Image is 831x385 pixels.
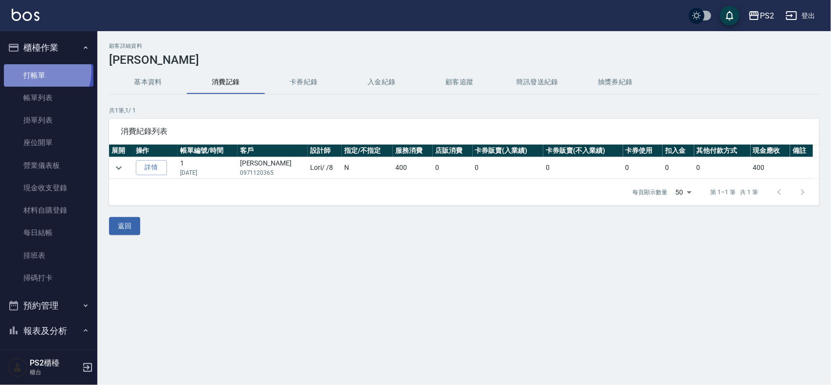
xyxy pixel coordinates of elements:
[178,157,237,179] td: 1
[240,168,305,177] p: 0971120365
[136,160,167,175] a: 詳情
[109,217,140,235] button: 返回
[623,145,663,157] th: 卡券使用
[187,71,265,94] button: 消費記錄
[760,10,774,22] div: PS2
[109,106,819,115] p: 共 1 筆, 1 / 1
[343,71,421,94] button: 入金紀錄
[308,145,342,157] th: 設計師
[109,71,187,94] button: 基本資料
[4,109,93,131] a: 掛單列表
[4,293,93,318] button: 預約管理
[711,188,758,197] p: 第 1–1 筆 共 1 筆
[790,145,813,157] th: 備註
[4,244,93,267] a: 排班表
[4,35,93,60] button: 櫃檯作業
[4,199,93,221] a: 材料自購登錄
[111,161,126,175] button: expand row
[720,6,739,25] button: save
[133,145,178,157] th: 操作
[109,53,819,67] h3: [PERSON_NAME]
[109,43,819,49] h2: 顧客詳細資料
[672,179,695,205] div: 50
[421,71,499,94] button: 顧客追蹤
[694,145,751,157] th: 其他付款方式
[751,157,791,179] td: 400
[543,157,623,179] td: 0
[4,221,93,244] a: 每日結帳
[4,154,93,177] a: 營業儀表板
[576,71,654,94] button: 抽獎券紀錄
[744,6,778,26] button: PS2
[265,71,343,94] button: 卡券紀錄
[4,177,93,199] a: 現金收支登錄
[393,157,433,179] td: 400
[238,145,308,157] th: 客戶
[663,157,694,179] td: 0
[393,145,433,157] th: 服務消費
[433,145,473,157] th: 店販消費
[121,127,808,136] span: 消費紀錄列表
[633,188,668,197] p: 每頁顯示數量
[433,157,473,179] td: 0
[4,267,93,289] a: 掃碼打卡
[8,358,27,377] img: Person
[342,157,393,179] td: N
[109,145,133,157] th: 展開
[473,157,544,179] td: 0
[308,157,342,179] td: Lori / /8
[178,145,237,157] th: 帳單編號/時間
[663,145,694,157] th: 扣入金
[342,145,393,157] th: 指定/不指定
[4,87,93,109] a: 帳單列表
[30,358,79,368] h5: PS2櫃檯
[4,64,93,87] a: 打帳單
[238,157,308,179] td: [PERSON_NAME]
[4,131,93,154] a: 座位開單
[751,145,791,157] th: 現金應收
[180,168,235,177] p: [DATE]
[694,157,751,179] td: 0
[12,9,39,21] img: Logo
[499,71,576,94] button: 簡訊發送紀錄
[30,368,79,377] p: 櫃台
[473,145,544,157] th: 卡券販賣(入業績)
[623,157,663,179] td: 0
[782,7,819,25] button: 登出
[4,318,93,344] button: 報表及分析
[543,145,623,157] th: 卡券販賣(不入業績)
[4,347,93,369] a: 報表目錄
